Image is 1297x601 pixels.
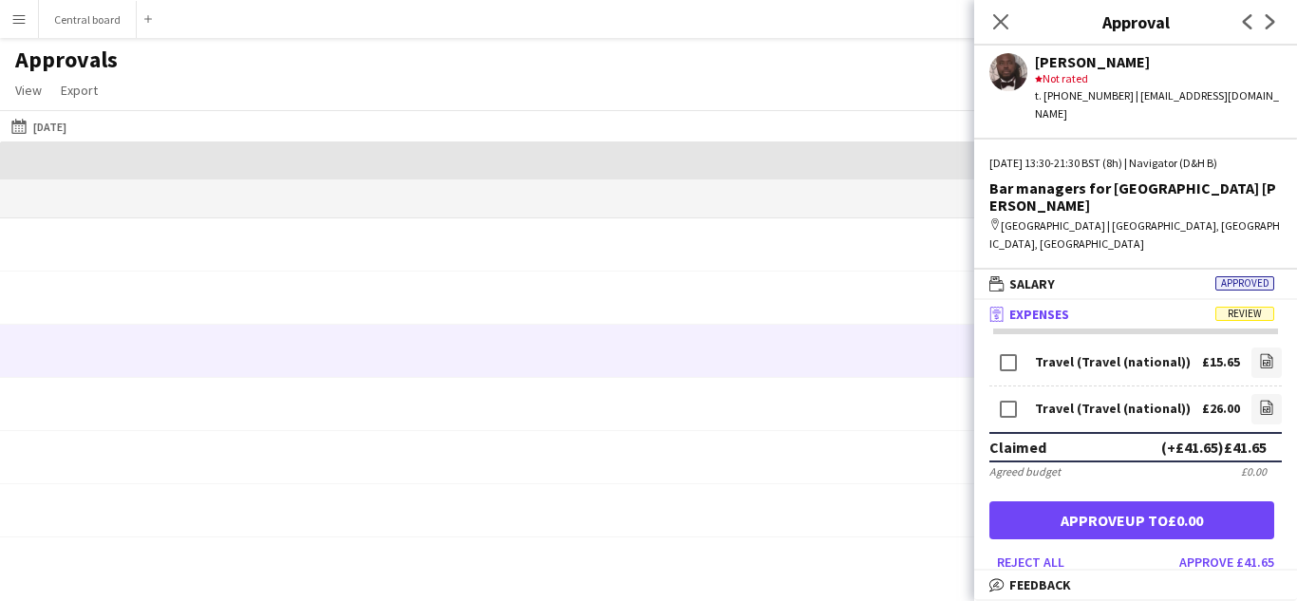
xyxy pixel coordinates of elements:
div: Travel (Travel (national)) [1035,402,1191,416]
div: Not rated [1035,70,1282,87]
div: Travel (Travel (national)) [1035,355,1191,369]
span: Review [1215,307,1274,321]
button: Approveup to£0.00 [989,501,1274,539]
div: £26.00 [1202,402,1240,416]
a: Export [53,78,105,103]
a: View [8,78,49,103]
button: Reject all [989,547,1072,577]
div: £15.65 [1202,355,1240,369]
div: [DATE] 13:30-21:30 BST (8h) | Navigator (D&H B) [989,155,1282,172]
div: Bar managers for [GEOGRAPHIC_DATA] [PERSON_NAME] [989,179,1282,214]
button: [DATE] [8,115,70,138]
span: Expenses [1009,306,1069,323]
span: Salary [1009,275,1055,292]
mat-expansion-panel-header: SalaryApproved [974,270,1297,298]
button: Approve £41.65 [1172,547,1282,577]
div: (+£41.65) £41.65 [1161,438,1267,457]
div: Agreed budget [989,464,1061,479]
mat-expansion-panel-header: Feedback [974,571,1297,599]
span: View [15,82,42,99]
div: Claimed [989,438,1046,457]
button: Central board [39,1,137,38]
div: t. [PHONE_NUMBER] | [EMAIL_ADDRESS][DOMAIN_NAME] [1035,87,1282,122]
div: [PERSON_NAME] [1035,53,1282,70]
h3: Approval [974,9,1297,34]
span: Feedback [1009,576,1071,593]
div: £0.00 [1241,464,1267,479]
div: [GEOGRAPHIC_DATA] | [GEOGRAPHIC_DATA], [GEOGRAPHIC_DATA], [GEOGRAPHIC_DATA] [989,217,1282,252]
span: Approved [1215,276,1274,291]
mat-expansion-panel-header: ExpensesReview [974,300,1297,329]
span: Export [61,82,98,99]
